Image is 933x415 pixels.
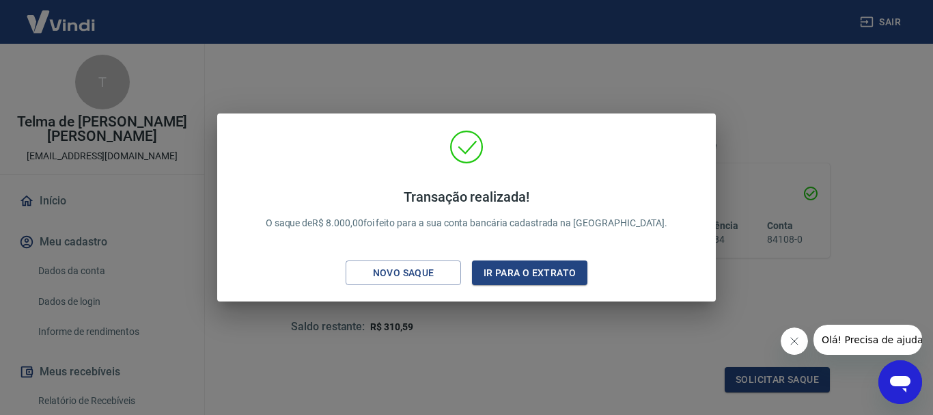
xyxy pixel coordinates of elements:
h4: Transação realizada! [266,189,668,205]
button: Novo saque [346,260,461,286]
iframe: Mensagem da empresa [813,325,922,355]
iframe: Fechar mensagem [781,327,808,355]
span: Olá! Precisa de ajuda? [8,10,115,21]
button: Ir para o extrato [472,260,587,286]
iframe: Botão para abrir a janela de mensagens [878,360,922,404]
p: O saque de R$ 8.000,00 foi feito para a sua conta bancária cadastrada na [GEOGRAPHIC_DATA]. [266,189,668,230]
div: Novo saque [357,265,451,282]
